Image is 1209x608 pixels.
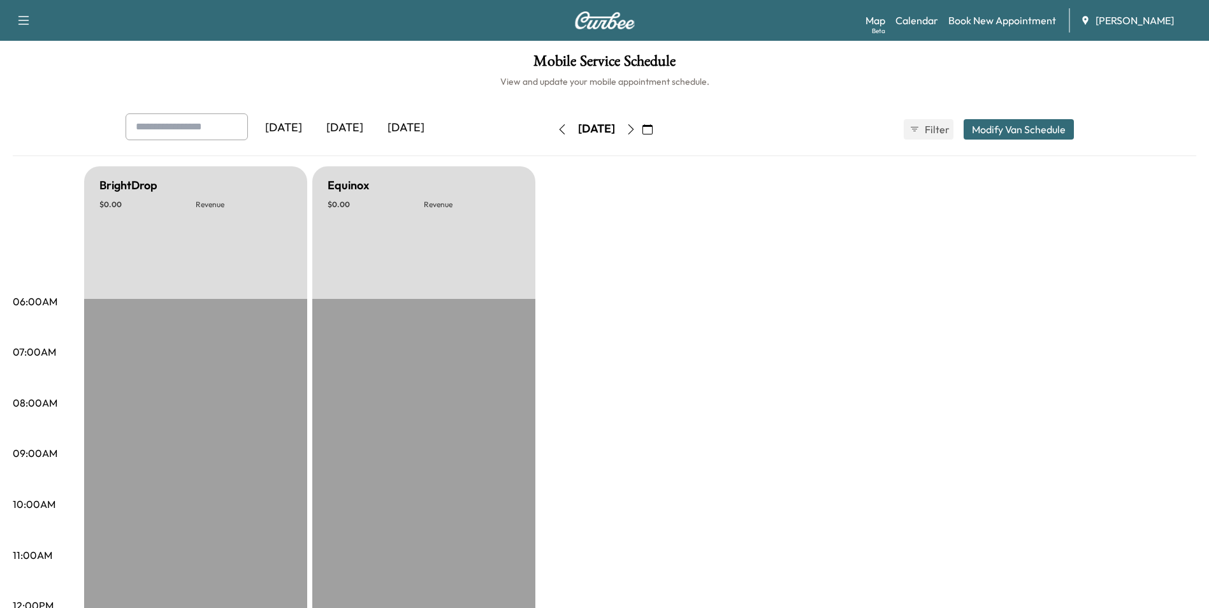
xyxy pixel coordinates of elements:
div: [DATE] [314,113,375,143]
p: 11:00AM [13,547,52,563]
span: Filter [925,122,948,137]
a: Book New Appointment [948,13,1056,28]
p: 07:00AM [13,344,56,359]
img: Curbee Logo [574,11,635,29]
button: Filter [904,119,953,140]
p: 09:00AM [13,445,57,461]
a: Calendar [895,13,938,28]
p: 08:00AM [13,395,57,410]
a: MapBeta [865,13,885,28]
p: 10:00AM [13,496,55,512]
div: Beta [872,26,885,36]
p: Revenue [424,199,520,210]
div: [DATE] [375,113,437,143]
h5: Equinox [328,177,369,194]
div: [DATE] [578,121,615,137]
h6: View and update your mobile appointment schedule. [13,75,1196,88]
div: [DATE] [253,113,314,143]
p: 06:00AM [13,294,57,309]
h1: Mobile Service Schedule [13,54,1196,75]
span: [PERSON_NAME] [1096,13,1174,28]
p: $ 0.00 [328,199,424,210]
p: Revenue [196,199,292,210]
p: $ 0.00 [99,199,196,210]
h5: BrightDrop [99,177,157,194]
button: Modify Van Schedule [964,119,1074,140]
